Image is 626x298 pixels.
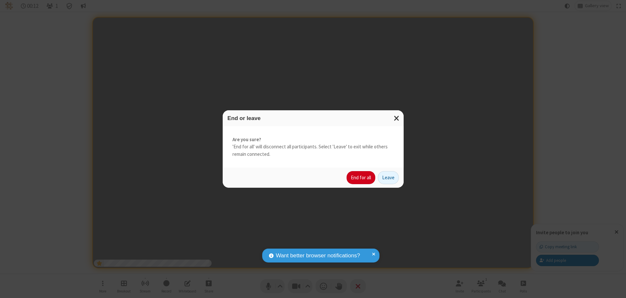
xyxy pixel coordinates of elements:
h3: End or leave [228,115,399,121]
strong: Are you sure? [232,136,394,143]
div: 'End for all' will disconnect all participants. Select 'Leave' to exit while others remain connec... [223,126,404,168]
span: Want better browser notifications? [276,251,360,260]
button: Leave [378,171,399,184]
button: End for all [347,171,375,184]
button: Close modal [390,110,404,126]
